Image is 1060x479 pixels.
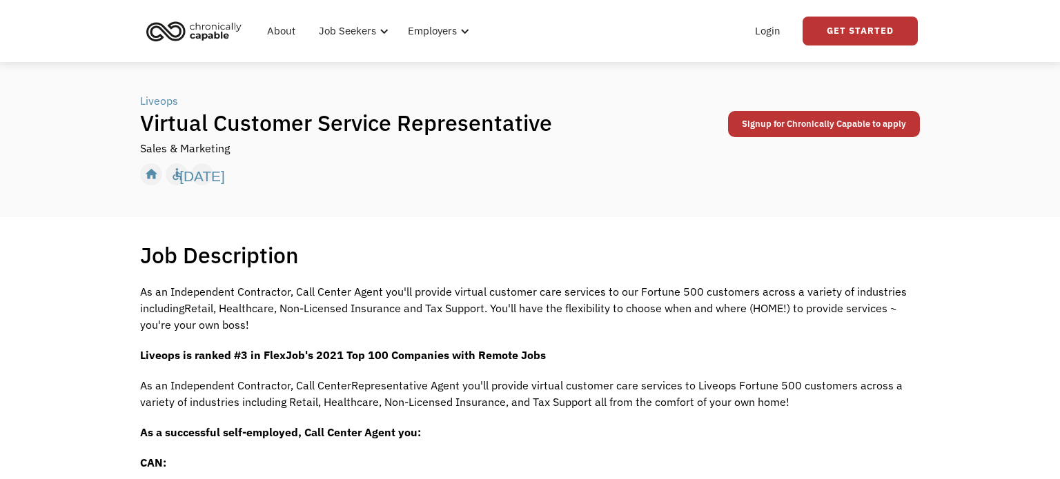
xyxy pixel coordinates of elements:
a: Get Started [803,17,918,45]
p: As an Independent Contractor, Call Center Agent you'll provide virtual customer care services to ... [140,283,920,333]
div: Employers [408,23,457,39]
p: As an Independent Contractor, Call CenterRepresentative Agent you'll provide virtual customer car... [140,377,920,410]
div: Job Seekers [311,9,393,53]
strong: Liveops is ranked #3 in FlexJob's 2021 Top 100 Companies with Remote Jobs [140,348,546,362]
img: Chronically Capable logo [142,16,246,46]
a: Signup for Chronically Capable to apply [728,111,920,137]
a: Liveops [140,92,181,109]
a: home [142,16,252,46]
div: Job Seekers [319,23,376,39]
strong: As a successful self-employed, Call Center Agent you: [140,425,421,439]
div: [DATE] [179,164,224,185]
div: Employers [400,9,473,53]
h1: Virtual Customer Service Representative [140,109,725,136]
div: home [144,164,159,185]
h1: Job Description [140,241,299,269]
div: Sales & Marketing [140,140,230,156]
strong: CAN: [140,456,166,469]
div: Liveops [140,92,178,109]
a: Login [747,9,789,53]
a: About [259,9,304,53]
div: accessible [170,164,184,185]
